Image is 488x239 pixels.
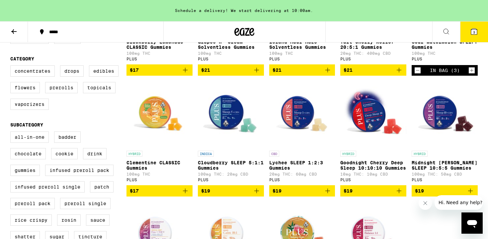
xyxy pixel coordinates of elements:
[130,67,139,73] span: $17
[412,172,478,176] p: 100mg THC: 50mg CBD
[198,39,264,50] p: Grapes n' Cream Solventless Gummies
[45,165,114,176] label: Infused Preroll Pack
[412,178,478,182] div: PLUS
[10,214,52,226] label: Rice Crispy
[273,67,282,73] span: $21
[473,30,475,34] span: 3
[83,148,107,159] label: Drink
[57,214,81,226] label: Rosin
[198,160,264,171] p: Cloudberry SLEEP 5:1:1 Gummies
[126,172,193,176] p: 100mg THC
[10,165,40,176] label: Gummies
[51,148,78,159] label: Cookie
[419,197,432,210] iframe: Close message
[198,178,264,182] div: PLUS
[86,214,110,226] label: Sauce
[126,57,193,61] div: PLUS
[344,67,353,73] span: $21
[198,151,214,157] p: INDICA
[412,57,478,61] div: PLUS
[126,64,193,76] button: Add to bag
[269,160,335,171] p: Lychee SLEEP 1:2:3 Gummies
[54,131,81,143] label: Badder
[340,160,406,171] p: Goodnight Cherry Deep Sleep 10:10:10 Gummies
[340,64,406,76] button: Add to bag
[45,82,78,93] label: Prerolls
[83,82,116,93] label: Topicals
[412,185,478,197] button: Add to bag
[269,172,335,176] p: 20mg THC: 60mg CBD
[430,68,460,73] div: In Bag (3)
[340,151,356,157] p: HYBRID
[435,195,483,210] iframe: Message from company
[412,151,428,157] p: HYBRID
[340,51,406,55] p: 20mg THC: 400mg CBD
[340,57,406,61] div: PLUS
[412,39,478,50] p: Sour Watermelon UPLIFT Gummies
[460,22,488,42] button: 3
[10,122,43,127] legend: Subcategory
[414,67,421,74] button: Decrement
[340,81,406,185] a: Open page for Goodnight Cherry Deep Sleep 10:10:10 Gummies from PLUS
[60,198,111,209] label: Preroll Single
[340,178,406,182] div: PLUS
[198,185,264,197] button: Add to bag
[198,51,264,55] p: 100mg THC
[273,188,282,194] span: $19
[412,160,478,171] p: Midnight [PERSON_NAME] SLEEP 10:5:5 Gummies
[10,56,34,61] legend: Category
[10,131,49,143] label: All-In-One
[461,212,483,234] iframe: Button to launch messaging window
[340,185,406,197] button: Add to bag
[468,67,475,74] button: Increment
[269,39,335,50] p: Island Maui Haze Solventless Gummies
[130,188,139,194] span: $17
[269,81,335,185] a: Open page for Lychee SLEEP 1:2:3 Gummies from PLUS
[269,81,335,147] img: PLUS - Lychee SLEEP 1:2:3 Gummies
[412,81,478,147] img: PLUS - Midnight Berry SLEEP 10:5:5 Gummies
[198,57,264,61] div: PLUS
[126,185,193,197] button: Add to bag
[198,81,264,147] img: PLUS - Cloudberry SLEEP 5:1:1 Gummies
[269,57,335,61] div: PLUS
[126,51,193,55] p: 100mg THC
[198,81,264,185] a: Open page for Cloudberry SLEEP 5:1:1 Gummies from PLUS
[126,81,193,147] img: PLUS - Clementine CLASSIC Gummies
[201,67,210,73] span: $21
[10,82,40,93] label: Flowers
[198,64,264,76] button: Add to bag
[269,51,335,55] p: 100mg THC
[126,81,193,185] a: Open page for Clementine CLASSIC Gummies from PLUS
[415,188,424,194] span: $19
[89,65,119,77] label: Edibles
[60,65,84,77] label: Drops
[198,172,264,176] p: 100mg THC: 20mg CBD
[10,65,55,77] label: Concentrates
[412,51,478,55] p: 100mg THC
[269,178,335,182] div: PLUS
[269,185,335,197] button: Add to bag
[90,181,114,193] label: Patch
[340,81,406,147] img: PLUS - Goodnight Cherry Deep Sleep 10:10:10 Gummies
[126,39,193,50] p: Blackberry Lemonade CLASSIC Gummies
[126,160,193,171] p: Clementine CLASSIC Gummies
[340,172,406,176] p: 10mg THC: 10mg CBD
[269,64,335,76] button: Add to bag
[340,39,406,50] p: Tart Cherry Relief 20:5:1 Gummies
[10,198,55,209] label: Preroll Pack
[126,178,193,182] div: PLUS
[10,181,85,193] label: Infused Preroll Single
[344,188,353,194] span: $19
[269,151,279,157] p: CBD
[412,81,478,185] a: Open page for Midnight Berry SLEEP 10:5:5 Gummies from PLUS
[201,188,210,194] span: $19
[10,99,49,110] label: Vaporizers
[126,151,142,157] p: HYBRID
[10,148,46,159] label: Chocolate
